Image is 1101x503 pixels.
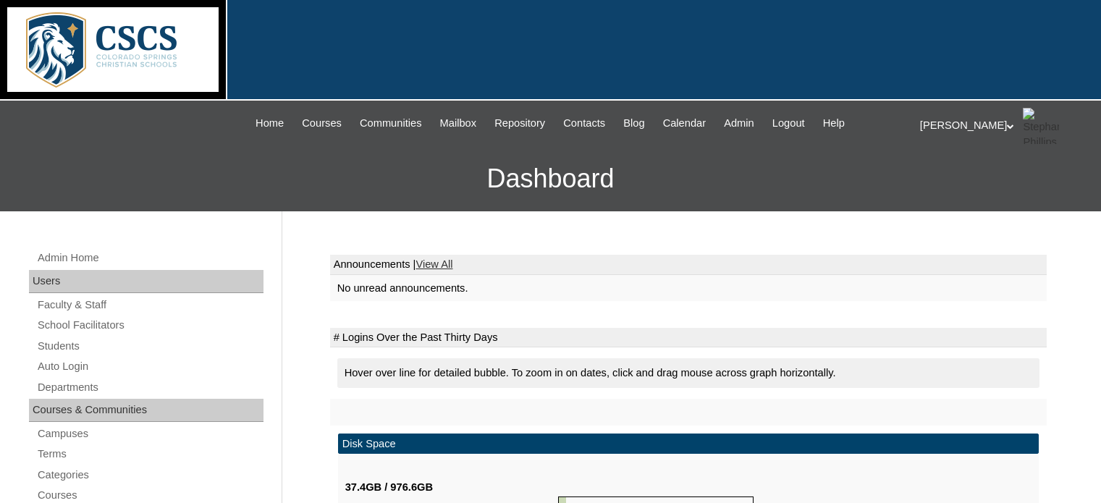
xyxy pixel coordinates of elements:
span: Communities [360,115,422,132]
img: Stephanie Phillips [1023,108,1059,144]
span: Home [256,115,284,132]
span: Calendar [663,115,706,132]
span: Blog [623,115,644,132]
a: Auto Login [36,358,263,376]
td: No unread announcements. [330,275,1047,302]
a: Faculty & Staff [36,296,263,314]
div: Users [29,270,263,293]
a: Departments [36,379,263,397]
a: Logout [765,115,812,132]
a: Categories [36,466,263,484]
div: [PERSON_NAME] [920,108,1087,144]
a: Home [248,115,291,132]
a: School Facilitators [36,316,263,334]
a: Campuses [36,425,263,443]
div: Hover over line for detailed bubble. To zoom in on dates, click and drag mouse across graph horiz... [337,358,1039,388]
a: Terms [36,445,263,463]
div: 37.4GB / 976.6GB [345,480,558,495]
a: Admin Home [36,249,263,267]
a: Repository [487,115,552,132]
span: Admin [724,115,754,132]
a: View All [415,258,452,270]
img: logo-white.png [7,7,219,92]
span: Logout [772,115,805,132]
a: Admin [717,115,762,132]
a: Communities [353,115,429,132]
a: Mailbox [433,115,484,132]
a: Calendar [656,115,713,132]
a: Courses [295,115,349,132]
span: Courses [302,115,342,132]
a: Contacts [556,115,612,132]
h3: Dashboard [7,146,1094,211]
span: Contacts [563,115,605,132]
a: Students [36,337,263,355]
span: Help [823,115,845,132]
td: # Logins Over the Past Thirty Days [330,328,1047,348]
span: Repository [494,115,545,132]
td: Disk Space [338,434,1039,455]
div: Courses & Communities [29,399,263,422]
a: Blog [616,115,651,132]
td: Announcements | [330,255,1047,275]
span: Mailbox [440,115,477,132]
a: Help [816,115,852,132]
